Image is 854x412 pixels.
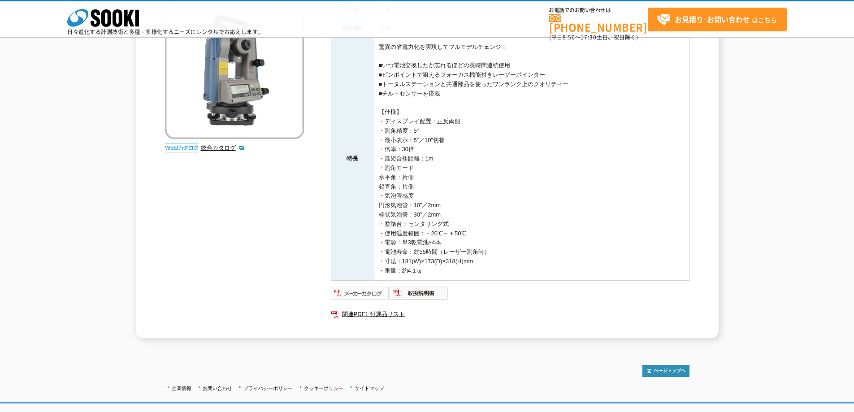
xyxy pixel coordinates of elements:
a: プライバシーポリシー [243,386,293,391]
a: お問い合わせ [203,386,232,391]
a: 取扱説明書 [390,292,448,299]
p: 日々進化する計測技術と多種・多様化するニーズにレンタルでお応えします。 [67,29,264,35]
a: クッキーポリシー [304,386,343,391]
img: 取扱説明書 [390,286,448,300]
img: メーカーカタログ [331,286,390,300]
span: 8:50 [563,33,575,41]
span: 17:30 [581,33,597,41]
img: webカタログ [165,143,199,152]
a: お見積り･お問い合わせはこちら [648,8,787,31]
span: (平日 ～ 土日、祝日除く) [549,33,638,41]
strong: お見積り･お問い合わせ [675,14,750,25]
a: [PHONE_NUMBER] [549,14,648,32]
a: 総合カタログ [201,144,245,151]
td: 驚異の省電力化を実現してフルモデルチェンジ！ ■いつ電池交換したか忘れるほどの長時間連続使用 ■ピンポイントで狙えるフォーカス機能付きレーザーポインター ■トータルステーションと共通部品を使った... [374,38,689,280]
a: メーカーカタログ [331,292,390,299]
a: 企業情報 [172,386,191,391]
span: はこちら [657,13,777,26]
a: 関連PDF1 付属品リスト [331,308,689,320]
img: トップページへ [642,365,689,377]
th: 特長 [331,38,374,280]
span: お電話でのお問い合わせは [549,8,648,13]
a: サイトマップ [355,386,384,391]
